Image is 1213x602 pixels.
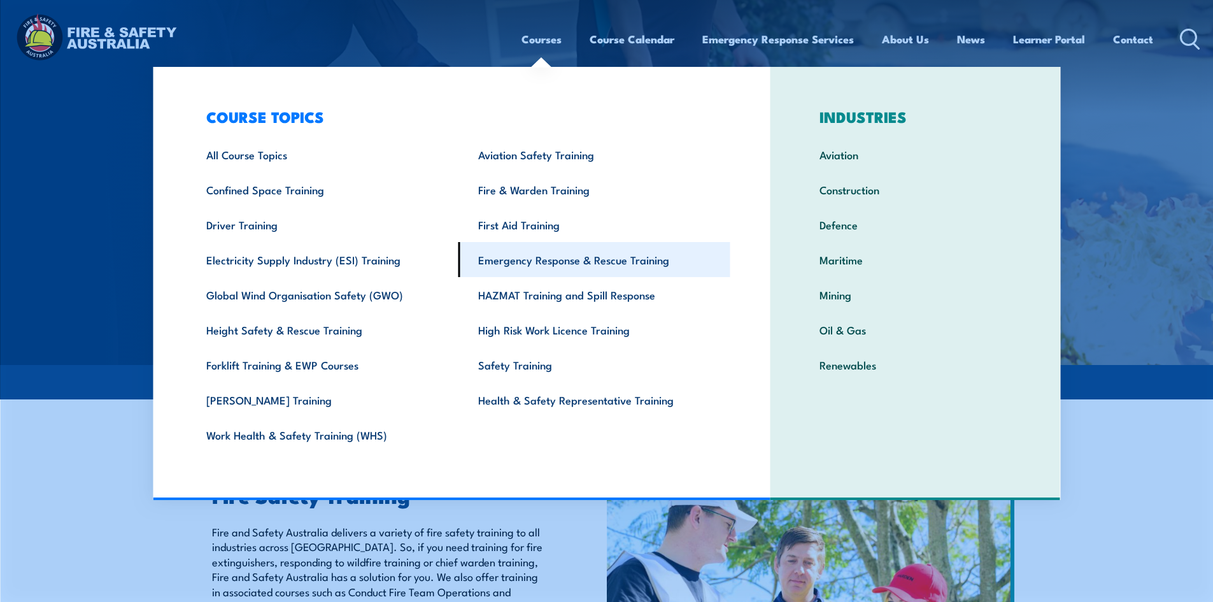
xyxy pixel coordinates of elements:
[800,137,1031,172] a: Aviation
[1113,22,1153,56] a: Contact
[458,312,730,347] a: High Risk Work Licence Training
[187,277,458,312] a: Global Wind Organisation Safety (GWO)
[458,172,730,207] a: Fire & Warden Training
[187,172,458,207] a: Confined Space Training
[957,22,985,56] a: News
[800,108,1031,125] h3: INDUSTRIES
[1013,22,1085,56] a: Learner Portal
[187,137,458,172] a: All Course Topics
[187,347,458,382] a: Forklift Training & EWP Courses
[458,207,730,242] a: First Aid Training
[800,312,1031,347] a: Oil & Gas
[187,382,458,417] a: [PERSON_NAME] Training
[187,312,458,347] a: Height Safety & Rescue Training
[590,22,674,56] a: Course Calendar
[800,347,1031,382] a: Renewables
[882,22,929,56] a: About Us
[800,242,1031,277] a: Maritime
[187,207,458,242] a: Driver Training
[800,277,1031,312] a: Mining
[458,382,730,417] a: Health & Safety Representative Training
[458,347,730,382] a: Safety Training
[187,242,458,277] a: Electricity Supply Industry (ESI) Training
[212,486,548,504] h2: Fire Safety Training
[458,242,730,277] a: Emergency Response & Rescue Training
[521,22,562,56] a: Courses
[800,172,1031,207] a: Construction
[187,417,458,452] a: Work Health & Safety Training (WHS)
[458,277,730,312] a: HAZMAT Training and Spill Response
[702,22,854,56] a: Emergency Response Services
[187,108,730,125] h3: COURSE TOPICS
[458,137,730,172] a: Aviation Safety Training
[800,207,1031,242] a: Defence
